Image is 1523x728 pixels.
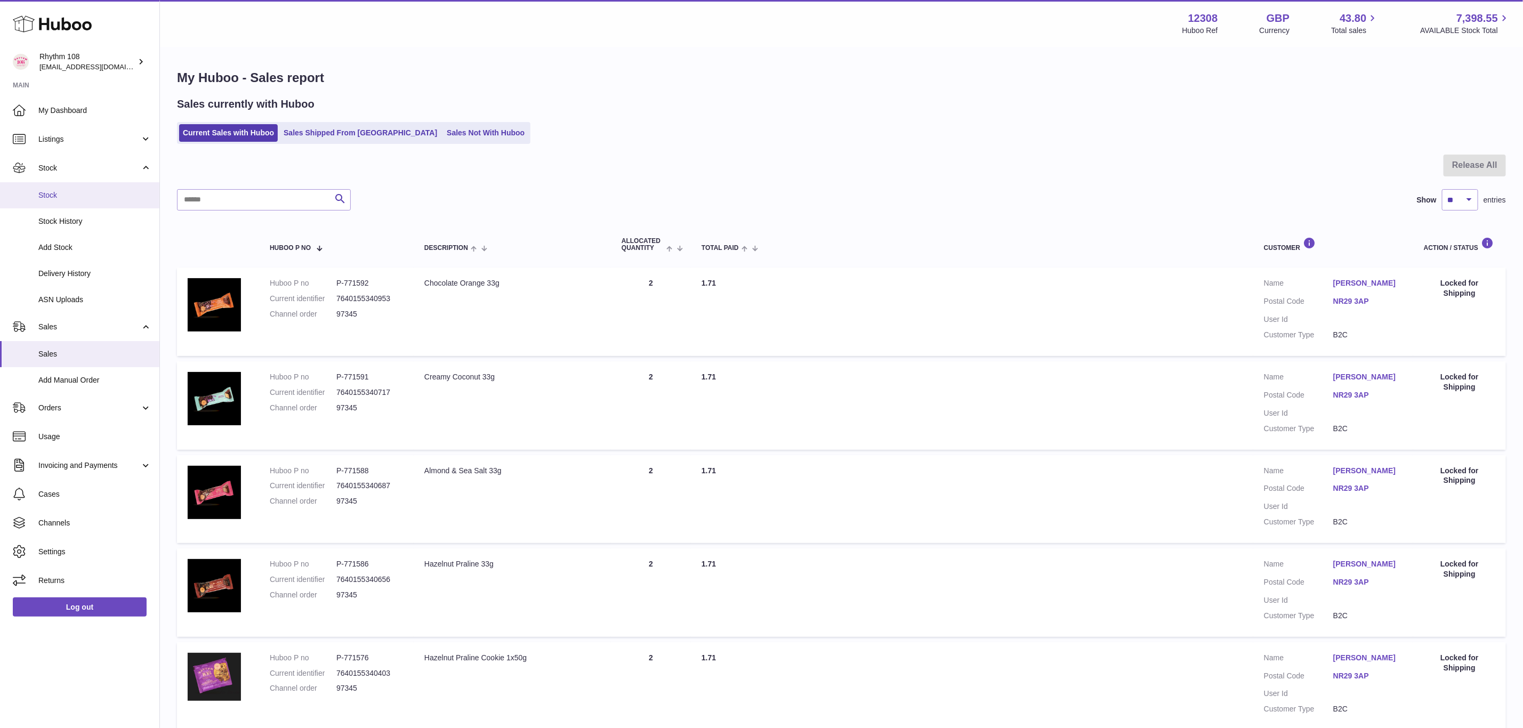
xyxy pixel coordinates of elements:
span: Total paid [702,245,739,252]
dt: Huboo P no [270,466,336,476]
span: Sales [38,349,151,359]
dd: 97345 [336,403,403,413]
a: Sales Not With Huboo [443,124,528,142]
span: Settings [38,547,151,557]
a: NR29 3AP [1333,671,1403,681]
div: Rhythm 108 [39,52,135,72]
a: [PERSON_NAME] [1333,653,1403,663]
dt: Name [1264,278,1333,291]
span: Delivery History [38,269,151,279]
dd: 97345 [336,496,403,506]
dd: P-771576 [336,653,403,663]
dd: 97345 [336,309,403,319]
span: Orders [38,403,140,413]
dt: Channel order [270,683,336,693]
dd: P-771586 [336,559,403,569]
dt: Huboo P no [270,278,336,288]
span: 1.71 [702,373,716,381]
dd: B2C [1333,330,1403,340]
span: 7,398.55 [1456,11,1498,26]
dt: Current identifier [270,387,336,398]
a: 43.80 Total sales [1331,11,1379,36]
img: 123081684745648.jpg [188,466,241,519]
span: 1.71 [702,560,716,568]
dt: Current identifier [270,575,336,585]
span: Add Manual Order [38,375,151,385]
span: Returns [38,576,151,586]
dt: Customer Type [1264,424,1333,434]
dt: User Id [1264,501,1333,512]
dt: User Id [1264,689,1333,699]
div: Locked for Shipping [1424,278,1495,298]
a: NR29 3AP [1333,296,1403,306]
div: Locked for Shipping [1424,466,1495,486]
div: Creamy Coconut 33g [424,372,600,382]
dd: 7640155340403 [336,668,403,678]
span: Listings [38,134,140,144]
span: Stock History [38,216,151,227]
a: Sales Shipped From [GEOGRAPHIC_DATA] [280,124,441,142]
img: orders@rhythm108.com [13,54,29,70]
div: Customer [1264,237,1403,252]
img: 123081684745551.jpg [188,278,241,331]
dt: Huboo P no [270,559,336,569]
td: 2 [611,455,691,544]
a: [PERSON_NAME] [1333,466,1403,476]
dd: 7640155340717 [336,387,403,398]
dt: Postal Code [1264,483,1333,496]
dt: Channel order [270,496,336,506]
dd: P-771588 [336,466,403,476]
dt: Postal Code [1264,296,1333,309]
div: Almond & Sea Salt 33g [424,466,600,476]
a: [PERSON_NAME] [1333,278,1403,288]
dt: User Id [1264,408,1333,418]
span: Huboo P no [270,245,311,252]
dt: Customer Type [1264,611,1333,621]
dt: Name [1264,559,1333,572]
span: ASN Uploads [38,295,151,305]
img: 123081684746041.JPG [188,653,241,701]
dd: B2C [1333,704,1403,714]
dt: Customer Type [1264,517,1333,527]
dd: 97345 [336,590,403,600]
span: Usage [38,432,151,442]
dd: P-771591 [336,372,403,382]
div: Locked for Shipping [1424,372,1495,392]
dt: Huboo P no [270,372,336,382]
div: Currency [1260,26,1290,36]
dt: Postal Code [1264,390,1333,403]
a: NR29 3AP [1333,577,1403,587]
dd: 7640155340953 [336,294,403,304]
dd: 7640155340656 [336,575,403,585]
span: 1.71 [702,466,716,475]
dt: Postal Code [1264,577,1333,590]
span: ALLOCATED Quantity [622,238,664,252]
dd: P-771592 [336,278,403,288]
td: 2 [611,548,691,637]
span: Description [424,245,468,252]
div: Chocolate Orange 33g [424,278,600,288]
a: [PERSON_NAME] [1333,559,1403,569]
dt: Channel order [270,309,336,319]
div: Locked for Shipping [1424,653,1495,673]
span: entries [1484,195,1506,205]
label: Show [1417,195,1437,205]
dt: User Id [1264,595,1333,605]
dd: B2C [1333,424,1403,434]
dt: Customer Type [1264,330,1333,340]
img: 123081684745583.jpg [188,372,241,425]
span: Add Stock [38,242,151,253]
a: Current Sales with Huboo [179,124,278,142]
a: 7,398.55 AVAILABLE Stock Total [1420,11,1510,36]
dt: Name [1264,653,1333,666]
a: [PERSON_NAME] [1333,372,1403,382]
dd: B2C [1333,611,1403,621]
strong: 12308 [1188,11,1218,26]
dt: Channel order [270,590,336,600]
span: Sales [38,322,140,332]
dt: Current identifier [270,481,336,491]
span: Stock [38,163,140,173]
span: Total sales [1331,26,1379,36]
span: 43.80 [1340,11,1366,26]
a: NR29 3AP [1333,483,1403,494]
